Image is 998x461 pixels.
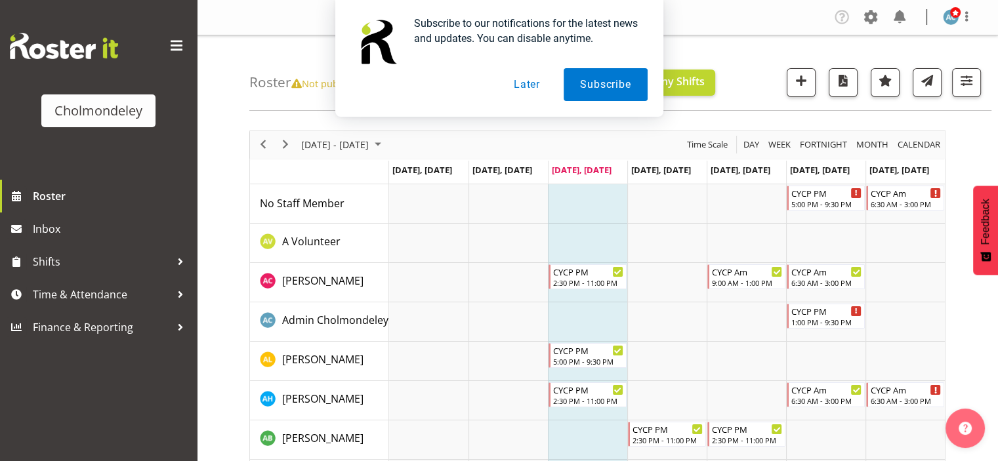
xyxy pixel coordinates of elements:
div: 2:30 PM - 11:00 PM [712,435,782,445]
td: Alexzarn Harmer resource [250,381,389,420]
button: Later [497,68,556,101]
div: Abigail Chessum"s event - CYCP Am Begin From Saturday, October 11, 2025 at 6:30:00 AM GMT+13:00 E... [787,264,865,289]
button: Next [277,136,295,153]
a: No Staff Member [260,195,344,211]
div: Ally Brown"s event - CYCP PM Begin From Friday, October 10, 2025 at 2:30:00 PM GMT+13:00 Ends At ... [707,422,785,447]
span: [DATE], [DATE] [552,164,612,176]
span: Finance & Reporting [33,317,171,337]
td: A Volunteer resource [250,224,389,263]
div: Subscribe to our notifications for the latest news and updates. You can disable anytime. [404,16,648,46]
div: CYCP Am [712,265,782,278]
button: Fortnight [798,136,850,153]
div: Abigail Chessum"s event - CYCP Am Begin From Friday, October 10, 2025 at 9:00:00 AM GMT+13:00 End... [707,264,785,289]
div: Admin Cholmondeley"s event - CYCP PM Begin From Saturday, October 11, 2025 at 1:00:00 PM GMT+13:0... [787,304,865,329]
span: [PERSON_NAME] [282,273,364,288]
div: Alexzarn Harmer"s event - CYCP PM Begin From Wednesday, October 8, 2025 at 2:30:00 PM GMT+13:00 E... [549,382,627,407]
span: Inbox [33,219,190,239]
td: Admin Cholmondeley resource [250,302,389,342]
td: No Staff Member resource [250,184,389,224]
span: Admin Cholmondeley [282,313,388,327]
div: 6:30 AM - 3:00 PM [791,277,862,288]
div: CYCP PM [791,186,862,199]
div: CYCP PM [553,383,623,396]
span: Day [742,136,760,153]
div: 6:30 AM - 3:00 PM [871,199,941,209]
div: 5:00 PM - 9:30 PM [791,199,862,209]
div: Abigail Chessum"s event - CYCP PM Begin From Wednesday, October 8, 2025 at 2:30:00 PM GMT+13:00 E... [549,264,627,289]
button: Subscribe [564,68,647,101]
div: CYCP Am [791,265,862,278]
span: calendar [896,136,942,153]
span: [DATE], [DATE] [711,164,770,176]
span: Feedback [980,199,991,245]
img: notification icon [351,16,404,68]
div: previous period [252,131,274,159]
div: 2:30 PM - 11:00 PM [633,435,703,445]
a: Admin Cholmondeley [282,312,388,328]
div: CYCP PM [633,422,703,435]
button: Previous [255,136,272,153]
div: Alexzarn Harmer"s event - CYCP Am Begin From Saturday, October 11, 2025 at 6:30:00 AM GMT+13:00 E... [787,382,865,407]
td: Alexandra Landolt resource [250,342,389,381]
span: Time & Attendance [33,285,171,304]
div: Alexzarn Harmer"s event - CYCP Am Begin From Sunday, October 12, 2025 at 6:30:00 AM GMT+13:00 End... [866,382,944,407]
td: Abigail Chessum resource [250,263,389,302]
span: Time Scale [686,136,729,153]
span: Week [767,136,792,153]
div: CYCP Am [871,186,941,199]
div: Ally Brown"s event - CYCP PM Begin From Thursday, October 9, 2025 at 2:30:00 PM GMT+13:00 Ends At... [628,422,706,447]
a: A Volunteer [282,233,341,249]
div: Alexandra Landolt"s event - CYCP PM Begin From Wednesday, October 8, 2025 at 5:00:00 PM GMT+13:00... [549,343,627,368]
div: CYCP Am [871,383,941,396]
div: next period [274,131,297,159]
a: [PERSON_NAME] [282,351,364,367]
button: Month [896,136,943,153]
a: [PERSON_NAME] [282,391,364,407]
span: [DATE], [DATE] [869,164,929,176]
td: Ally Brown resource [250,420,389,460]
span: Shifts [33,252,171,271]
div: CYCP Am [791,383,862,396]
div: 6:30 AM - 3:00 PM [871,395,941,406]
button: Timeline Week [766,136,793,153]
span: [PERSON_NAME] [282,391,364,406]
span: Fortnight [799,136,848,153]
button: Timeline Day [741,136,762,153]
img: help-xxl-2.png [959,422,972,435]
span: [DATE], [DATE] [790,164,850,176]
button: Timeline Month [854,136,891,153]
div: CYCP PM [553,344,623,357]
button: October 2025 [299,136,387,153]
span: Month [855,136,890,153]
div: 1:00 PM - 9:30 PM [791,317,862,327]
a: [PERSON_NAME] [282,430,364,446]
div: CYCP PM [553,265,623,278]
a: [PERSON_NAME] [282,273,364,289]
div: CYCP PM [791,304,862,317]
span: [PERSON_NAME] [282,352,364,367]
span: [DATE] - [DATE] [300,136,370,153]
div: 5:00 PM - 9:30 PM [553,356,623,367]
div: CYCP PM [712,422,782,435]
div: No Staff Member"s event - CYCP Am Begin From Sunday, October 12, 2025 at 6:30:00 AM GMT+13:00 End... [866,186,944,210]
div: 6:30 AM - 3:00 PM [791,395,862,406]
div: October 06 - 12, 2025 [297,131,389,159]
div: No Staff Member"s event - CYCP PM Begin From Saturday, October 11, 2025 at 5:00:00 PM GMT+13:00 E... [787,186,865,210]
span: [DATE], [DATE] [472,164,532,176]
button: Feedback - Show survey [973,186,998,275]
span: [DATE], [DATE] [631,164,691,176]
div: 2:30 PM - 11:00 PM [553,395,623,406]
button: Time Scale [685,136,730,153]
div: 2:30 PM - 11:00 PM [553,277,623,288]
span: Roster [33,186,190,206]
span: [DATE], [DATE] [392,164,452,176]
div: 9:00 AM - 1:00 PM [712,277,782,288]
